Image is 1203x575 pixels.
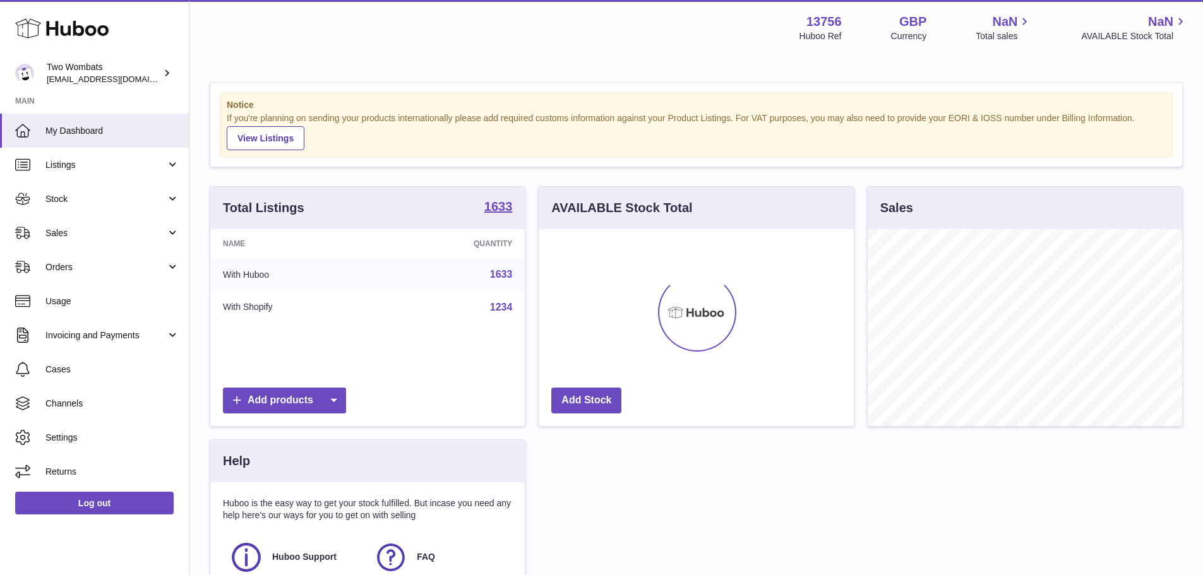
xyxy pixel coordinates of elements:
a: NaN Total sales [976,13,1032,42]
span: AVAILABLE Stock Total [1081,30,1188,42]
span: Cases [45,364,179,376]
a: 1234 [490,302,513,312]
div: Huboo Ref [799,30,842,42]
a: 1633 [484,200,513,215]
span: NaN [992,13,1017,30]
div: If you're planning on sending your products internationally please add required customs informati... [227,112,1166,150]
h3: Help [223,453,250,470]
strong: 1633 [484,200,513,213]
span: My Dashboard [45,125,179,137]
a: 1633 [490,269,513,280]
span: Orders [45,261,166,273]
span: Huboo Support [272,551,337,563]
span: Stock [45,193,166,205]
td: With Huboo [210,258,380,291]
td: With Shopify [210,291,380,324]
th: Quantity [380,229,525,258]
div: Currency [891,30,927,42]
h3: AVAILABLE Stock Total [551,199,692,216]
span: Sales [45,227,166,239]
span: Settings [45,432,179,444]
span: Total sales [976,30,1032,42]
h3: Total Listings [223,199,304,216]
a: NaN AVAILABLE Stock Total [1081,13,1188,42]
h3: Sales [880,199,913,216]
a: Add products [223,388,346,413]
span: Channels [45,398,179,410]
strong: Notice [227,99,1166,111]
a: FAQ [374,540,506,574]
span: Listings [45,159,166,171]
a: Add Stock [551,388,621,413]
img: internalAdmin-13756@internal.huboo.com [15,64,34,83]
p: Huboo is the easy way to get your stock fulfilled. But incase you need any help here's our ways f... [223,497,512,521]
span: NaN [1148,13,1173,30]
a: Log out [15,492,174,514]
span: [EMAIL_ADDRESS][DOMAIN_NAME] [47,74,186,84]
span: FAQ [417,551,435,563]
a: Huboo Support [229,540,361,574]
strong: 13756 [806,13,842,30]
a: View Listings [227,126,304,150]
div: Two Wombats [47,61,160,85]
span: Returns [45,466,179,478]
strong: GBP [899,13,926,30]
span: Usage [45,295,179,307]
span: Invoicing and Payments [45,329,166,341]
th: Name [210,229,380,258]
